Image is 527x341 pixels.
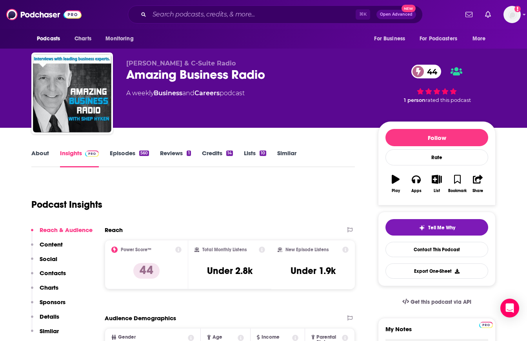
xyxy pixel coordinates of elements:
h2: Audience Demographics [105,314,176,322]
p: Social [40,255,57,263]
div: 10 [260,151,266,156]
span: ⌘ K [356,9,370,20]
button: Details [31,313,59,327]
div: Search podcasts, credits, & more... [128,5,423,24]
span: [PERSON_NAME] & C-Suite Radio [126,60,236,67]
a: Reviews1 [160,149,191,167]
a: 44 [411,65,441,78]
span: Get this podcast via API [411,299,471,305]
button: open menu [467,31,496,46]
button: open menu [369,31,415,46]
p: Sponsors [40,298,65,306]
img: User Profile [503,6,521,23]
a: Episodes560 [110,149,149,167]
button: Export One-Sheet [385,263,488,279]
div: 44 1 personrated this podcast [378,60,496,108]
img: Podchaser - Follow, Share and Rate Podcasts [6,7,82,22]
span: For Podcasters [420,33,457,44]
a: Similar [277,149,296,167]
button: open menu [31,31,70,46]
button: tell me why sparkleTell Me Why [385,219,488,236]
button: Contacts [31,269,66,284]
span: New [402,5,416,12]
button: Reach & Audience [31,226,93,241]
button: Follow [385,129,488,146]
button: Content [31,241,63,255]
div: 14 [226,151,233,156]
button: Charts [31,284,58,298]
a: InsightsPodchaser Pro [60,149,99,167]
p: Content [40,241,63,248]
h2: Reach [105,226,123,234]
button: Play [385,170,406,198]
button: Show profile menu [503,6,521,23]
p: 44 [133,263,160,279]
button: Social [31,255,57,270]
div: 560 [139,151,149,156]
p: Details [40,313,59,320]
a: Lists10 [244,149,266,167]
div: Apps [411,189,422,193]
h3: Under 1.9k [291,265,336,277]
a: Business [154,89,182,97]
div: Play [392,189,400,193]
img: Podchaser Pro [85,151,99,157]
span: Monitoring [105,33,133,44]
a: About [31,149,49,167]
button: Sponsors [31,298,65,313]
span: and [182,89,194,97]
h2: Power Score™ [121,247,151,252]
div: Open Intercom Messenger [500,299,519,317]
div: Share [472,189,483,193]
p: Charts [40,284,58,291]
span: Open Advanced [380,13,413,16]
span: Podcasts [37,33,60,44]
h3: Under 2.8k [207,265,253,277]
a: Get this podcast via API [396,292,478,312]
h2: New Episode Listens [285,247,329,252]
svg: Add a profile image [514,6,521,12]
a: Pro website [479,321,493,328]
span: Income [262,335,280,340]
img: Amazing Business Radio [33,54,111,132]
span: For Business [374,33,405,44]
span: Gender [118,335,136,340]
button: Bookmark [447,170,467,198]
p: Contacts [40,269,66,277]
p: Reach & Audience [40,226,93,234]
span: More [472,33,486,44]
button: open menu [414,31,469,46]
input: Search podcasts, credits, & more... [149,8,356,21]
div: Rate [385,149,488,165]
div: Bookmark [448,189,467,193]
button: Share [468,170,488,198]
span: Charts [75,33,91,44]
span: 44 [419,65,441,78]
a: Show notifications dropdown [482,8,494,21]
a: Show notifications dropdown [462,8,476,21]
span: Logged in as patiencebaldacci [503,6,521,23]
a: Credits14 [202,149,233,167]
h1: Podcast Insights [31,199,102,210]
button: Open AdvancedNew [376,10,416,19]
div: A weekly podcast [126,89,245,98]
img: tell me why sparkle [419,225,425,231]
a: Contact This Podcast [385,242,488,257]
button: Apps [406,170,426,198]
p: Similar [40,327,59,335]
h2: Total Monthly Listens [202,247,247,252]
span: 1 person [404,97,425,103]
span: rated this podcast [425,97,471,103]
label: My Notes [385,325,488,339]
a: Charts [69,31,96,46]
button: List [427,170,447,198]
a: Careers [194,89,220,97]
span: Age [213,335,222,340]
div: 1 [187,151,191,156]
span: Tell Me Why [428,225,455,231]
button: open menu [100,31,144,46]
img: Podchaser Pro [479,322,493,328]
div: List [434,189,440,193]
